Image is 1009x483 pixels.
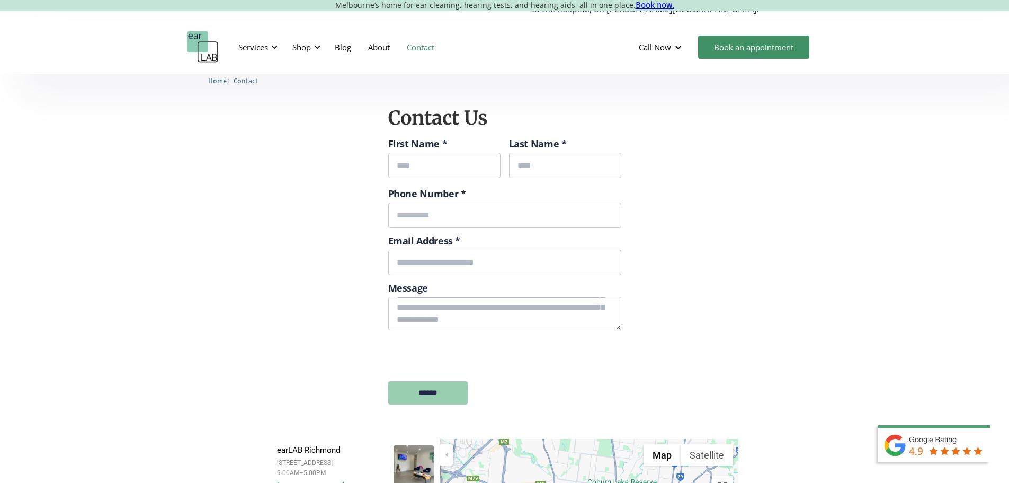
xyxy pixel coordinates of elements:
[208,75,234,86] li: 〉
[187,31,219,63] a: home
[639,42,671,52] div: Call Now
[388,233,621,248] label: Email Address *
[398,32,443,63] a: Contact
[644,444,681,466] button: Show street map
[286,31,324,63] div: Shop
[698,36,809,59] a: Book an appointment
[277,445,387,455] div: earLAB Richmond
[681,444,733,466] button: Show satellite imagery
[326,32,360,63] a: Blog
[388,136,501,151] label: First Name *
[509,136,621,151] label: Last Name *
[630,31,693,63] div: Call Now
[388,280,621,295] label: Message
[360,32,398,63] a: About
[277,469,387,477] div: 9:00AM–5:00PM
[292,42,311,52] div: Shop
[208,77,227,85] span: Home
[277,459,387,467] div: [STREET_ADDRESS]
[238,42,268,52] div: Services
[388,136,621,405] form: Contact Form
[234,77,258,85] span: Contact
[388,186,621,201] label: Phone Number *
[234,75,258,85] a: Contact
[388,336,549,377] iframe: reCAPTCHA
[388,106,621,131] h2: Contact Us
[208,75,227,85] a: Home
[232,31,281,63] div: Services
